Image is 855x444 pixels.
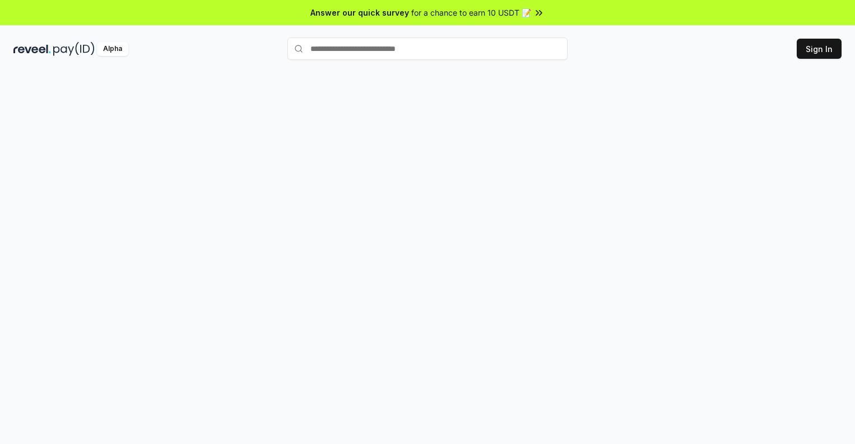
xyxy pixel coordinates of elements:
[411,7,531,18] span: for a chance to earn 10 USDT 📝
[13,42,51,56] img: reveel_dark
[310,7,409,18] span: Answer our quick survey
[97,42,128,56] div: Alpha
[53,42,95,56] img: pay_id
[797,39,842,59] button: Sign In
